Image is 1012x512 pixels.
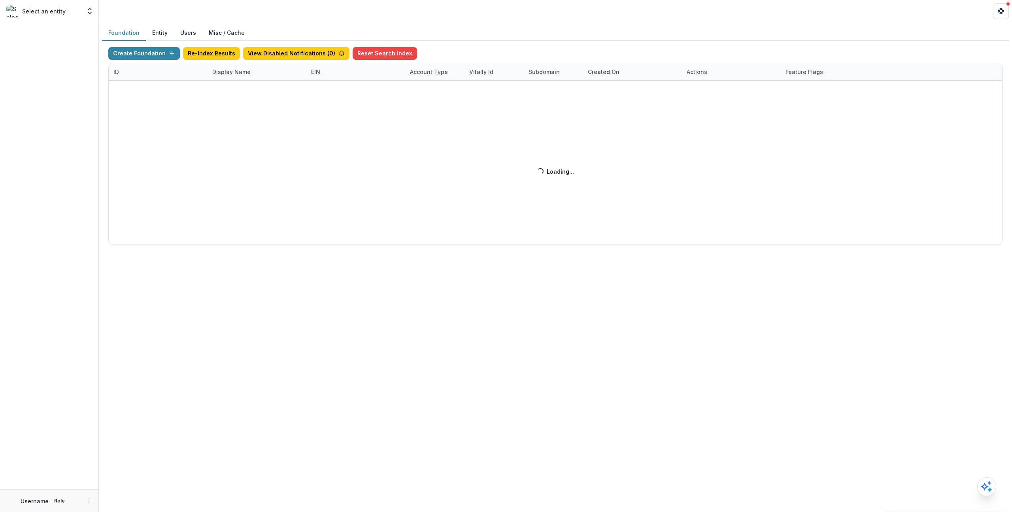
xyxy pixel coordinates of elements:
img: Select an entity [6,5,19,17]
button: Entity [146,25,174,41]
button: Get Help [993,3,1009,19]
button: Foundation [102,25,146,41]
button: Open entity switcher [84,3,95,19]
p: Select an entity [22,7,66,15]
button: Users [174,25,202,41]
p: Username [21,497,49,505]
button: More [84,496,94,506]
button: Open AI Assistant [977,477,996,496]
p: Role [52,497,67,504]
button: Misc / Cache [202,25,251,41]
